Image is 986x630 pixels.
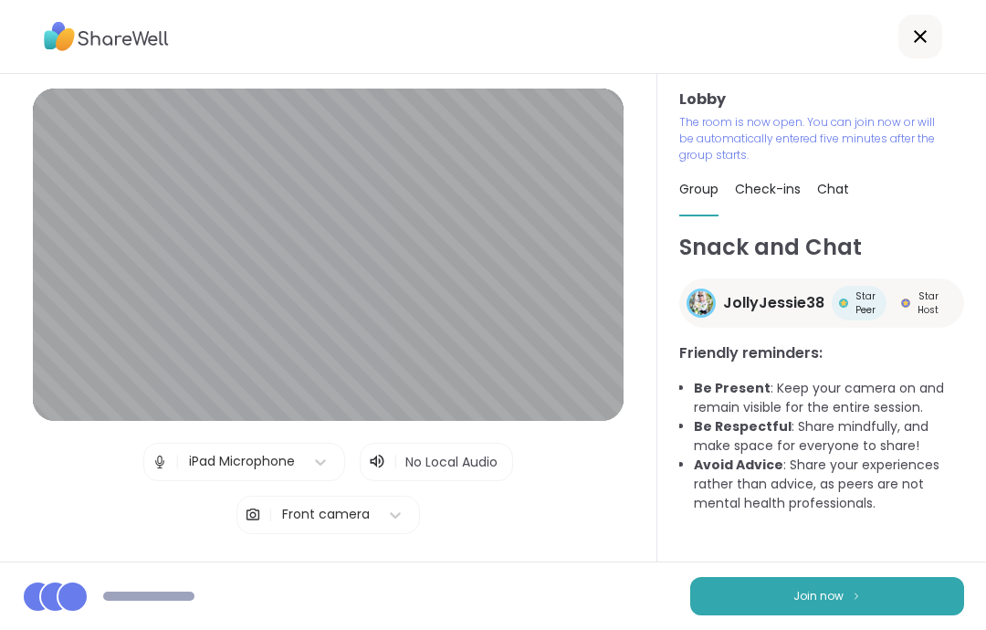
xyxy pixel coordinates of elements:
[189,452,295,471] div: iPad Microphone
[679,231,964,264] h1: Snack and Chat
[694,417,964,456] li: : Share mindfully, and make space for everyone to share!
[679,114,942,163] p: The room is now open. You can join now or will be automatically entered five minutes after the gr...
[817,180,849,198] span: Chat
[268,497,273,533] span: |
[405,453,498,471] span: No Local Audio
[679,180,719,198] span: Group
[689,291,713,315] img: JollyJessie38
[44,16,169,58] img: ShareWell Logo
[152,444,168,480] img: Microphone
[175,444,180,480] span: |
[914,289,942,317] span: Star Host
[245,497,261,533] img: Camera
[694,456,964,513] li: : Share your experiences rather than advice, as peers are not mental health professionals.
[851,591,862,601] img: ShareWell Logomark
[694,379,771,397] b: Be Present
[723,292,824,314] span: JollyJessie38
[679,89,964,110] h3: Lobby
[735,180,801,198] span: Check-ins
[690,577,964,615] button: Join now
[694,417,792,436] b: Be Respectful
[839,299,848,308] img: Star Peer
[793,588,844,604] span: Join now
[679,342,964,364] h3: Friendly reminders:
[234,560,424,576] span: Test speaker and microphone
[852,289,879,317] span: Star Peer
[282,505,370,524] div: Front camera
[226,549,431,587] button: Test speaker and microphone
[694,456,783,474] b: Avoid Advice
[901,299,910,308] img: Star Host
[694,379,964,417] li: : Keep your camera on and remain visible for the entire session.
[679,278,964,328] a: JollyJessie38JollyJessie38Star PeerStar PeerStar HostStar Host
[393,451,398,473] span: |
